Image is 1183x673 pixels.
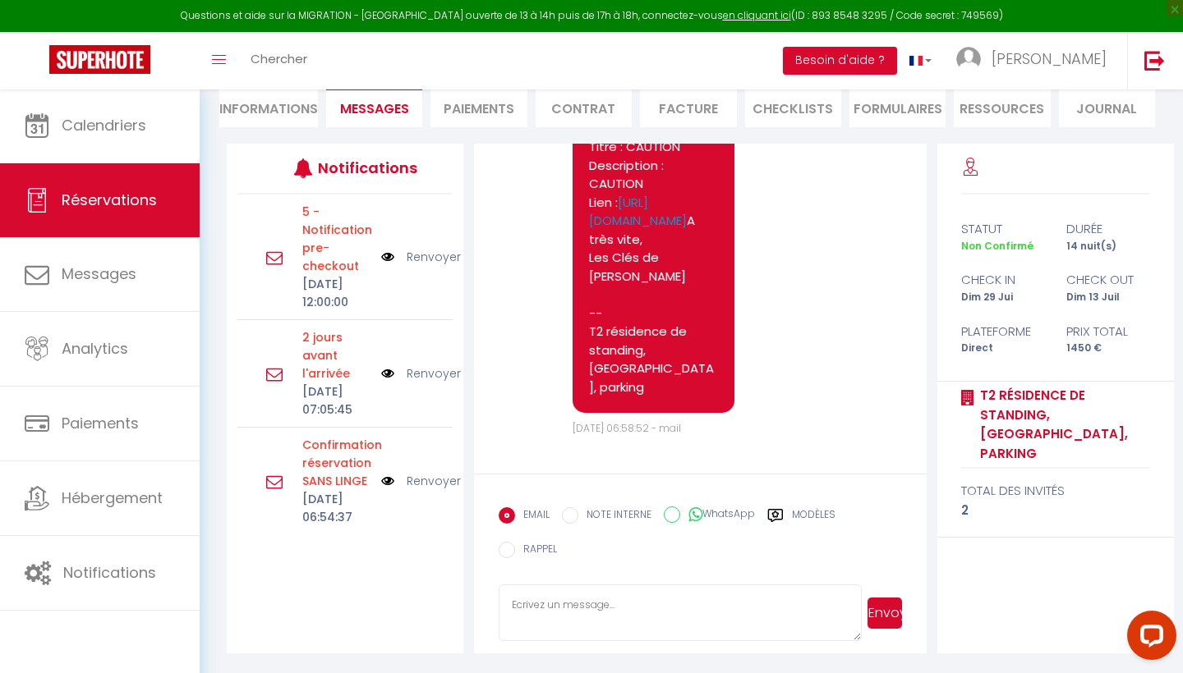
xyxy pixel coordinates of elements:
label: NOTE INTERNE [578,507,651,525]
span: Calendriers [62,115,146,135]
button: Envoyer [868,597,902,629]
p: Motif d'échec d'envoi [302,436,371,490]
div: Dim 13 Juil [1056,290,1161,305]
a: Chercher [238,32,320,89]
li: Paiements [430,87,527,127]
a: Renvoyer [407,472,461,490]
iframe: LiveChat chat widget [1114,604,1183,673]
div: check in [951,270,1056,290]
a: Renvoyer [407,248,461,266]
span: Non Confirmé [961,239,1033,253]
div: 2 [961,501,1151,520]
div: durée [1056,219,1161,239]
img: NO IMAGE [381,248,394,266]
span: Notifications [63,562,156,583]
label: Modèles [792,507,835,528]
li: FORMULAIRES [849,87,946,127]
img: logout [1144,50,1165,71]
div: Direct [951,341,1056,356]
a: en cliquant ici [723,8,791,22]
img: Super Booking [49,45,150,74]
p: [DATE] 07:05:45 [302,382,371,419]
div: 1450 € [1056,341,1161,356]
div: Prix total [1056,322,1161,341]
li: Journal [1059,87,1155,127]
span: [PERSON_NAME] [992,48,1107,69]
button: Besoin d'aide ? [783,47,897,75]
span: Analytics [62,338,128,359]
label: RAPPEL [515,542,557,560]
li: Ressources [954,87,1050,127]
div: statut [951,219,1056,239]
p: 5 - Notification pre-checkout [302,203,371,275]
span: Hébergement [62,488,163,508]
span: Messages [340,99,409,118]
a: [URL][DOMAIN_NAME] [589,194,687,230]
div: Plateforme [951,322,1056,341]
li: Contrat [536,87,632,127]
p: Motif d'échec d'envoi [302,328,371,382]
p: [DATE] 06:54:37 [302,490,371,526]
a: ... [PERSON_NAME] [944,32,1127,89]
span: Chercher [251,50,307,67]
li: Facture [640,87,736,127]
img: ... [956,47,981,71]
label: WhatsApp [680,506,755,524]
span: [DATE] 06:58:52 - mail [573,421,681,435]
div: 14 nuit(s) [1056,239,1161,254]
p: [DATE] 12:00:00 [302,275,371,311]
img: NO IMAGE [381,364,394,382]
div: check out [1056,270,1161,290]
span: Paiements [62,413,139,433]
span: Messages [62,263,136,284]
div: total des invités [961,481,1151,501]
li: CHECKLISTS [745,87,841,127]
a: Renvoyer [407,364,461,382]
label: EMAIL [515,507,550,525]
span: Réservations [62,190,157,210]
a: T2 résidence de standing, [GEOGRAPHIC_DATA], parking [974,386,1151,463]
h3: Notifications [318,149,407,186]
li: Informations [219,87,318,127]
img: NO IMAGE [381,472,394,490]
div: Dim 29 Jui [951,290,1056,305]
